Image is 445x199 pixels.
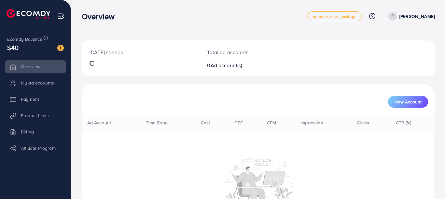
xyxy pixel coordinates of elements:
span: Ecomdy Balance [7,36,42,42]
img: image [57,45,64,51]
img: logo [7,9,50,19]
img: menu [57,12,65,20]
p: [DATE] spends [90,48,191,56]
h2: 0 [207,62,280,69]
span: adreach_new_package [313,14,356,19]
h3: Overview [82,12,120,21]
span: New Account [395,99,422,104]
p: Total ad accounts [207,48,280,56]
p: [PERSON_NAME] [399,12,435,20]
button: New Account [388,96,428,108]
a: [PERSON_NAME] [386,12,435,21]
span: Ad account(s) [211,62,243,69]
a: adreach_new_package [307,11,362,21]
span: $40 [7,43,19,52]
